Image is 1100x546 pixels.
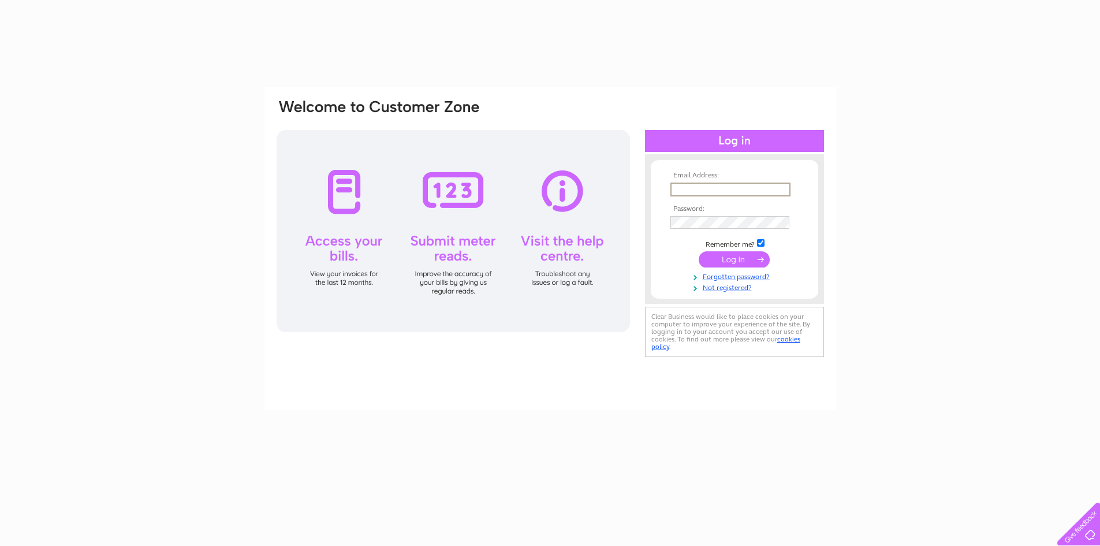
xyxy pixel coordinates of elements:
[668,172,801,180] th: Email Address:
[670,270,801,281] a: Forgotten password?
[651,335,800,351] a: cookies policy
[699,251,770,268] input: Submit
[668,205,801,213] th: Password:
[668,237,801,249] td: Remember me?
[670,281,801,292] a: Not registered?
[645,307,824,357] div: Clear Business would like to place cookies on your computer to improve your experience of the sit...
